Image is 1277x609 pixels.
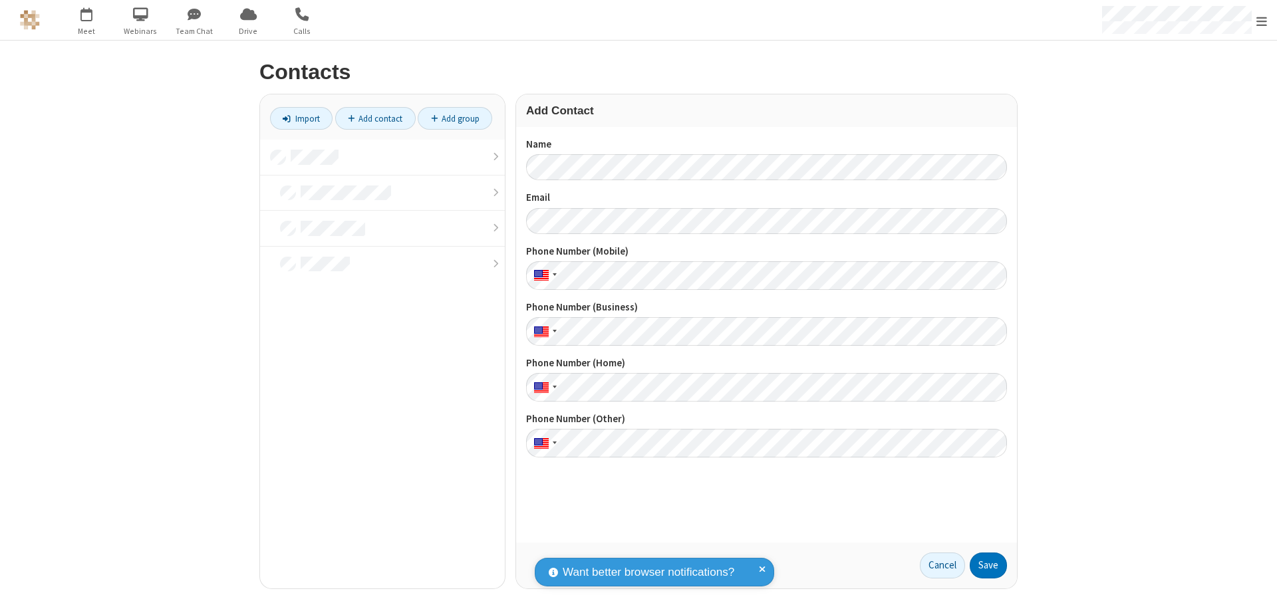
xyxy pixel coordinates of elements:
label: Name [526,137,1007,152]
div: United States: + 1 [526,373,561,402]
span: Webinars [116,25,166,37]
a: Import [270,107,333,130]
div: United States: + 1 [526,317,561,346]
label: Phone Number (Other) [526,412,1007,427]
a: Add group [418,107,492,130]
label: Phone Number (Home) [526,356,1007,371]
span: Team Chat [170,25,219,37]
h3: Add Contact [526,104,1007,117]
div: United States: + 1 [526,261,561,290]
label: Phone Number (Business) [526,300,1007,315]
a: Cancel [920,552,965,579]
a: Add contact [335,107,416,130]
button: Save [970,552,1007,579]
span: Drive [223,25,273,37]
div: United States: + 1 [526,429,561,457]
span: Calls [277,25,327,37]
span: Meet [62,25,112,37]
iframe: Chat [1244,574,1267,600]
label: Phone Number (Mobile) [526,244,1007,259]
label: Email [526,190,1007,205]
img: QA Selenium DO NOT DELETE OR CHANGE [20,10,40,30]
h2: Contacts [259,61,1018,84]
span: Want better browser notifications? [563,564,734,581]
